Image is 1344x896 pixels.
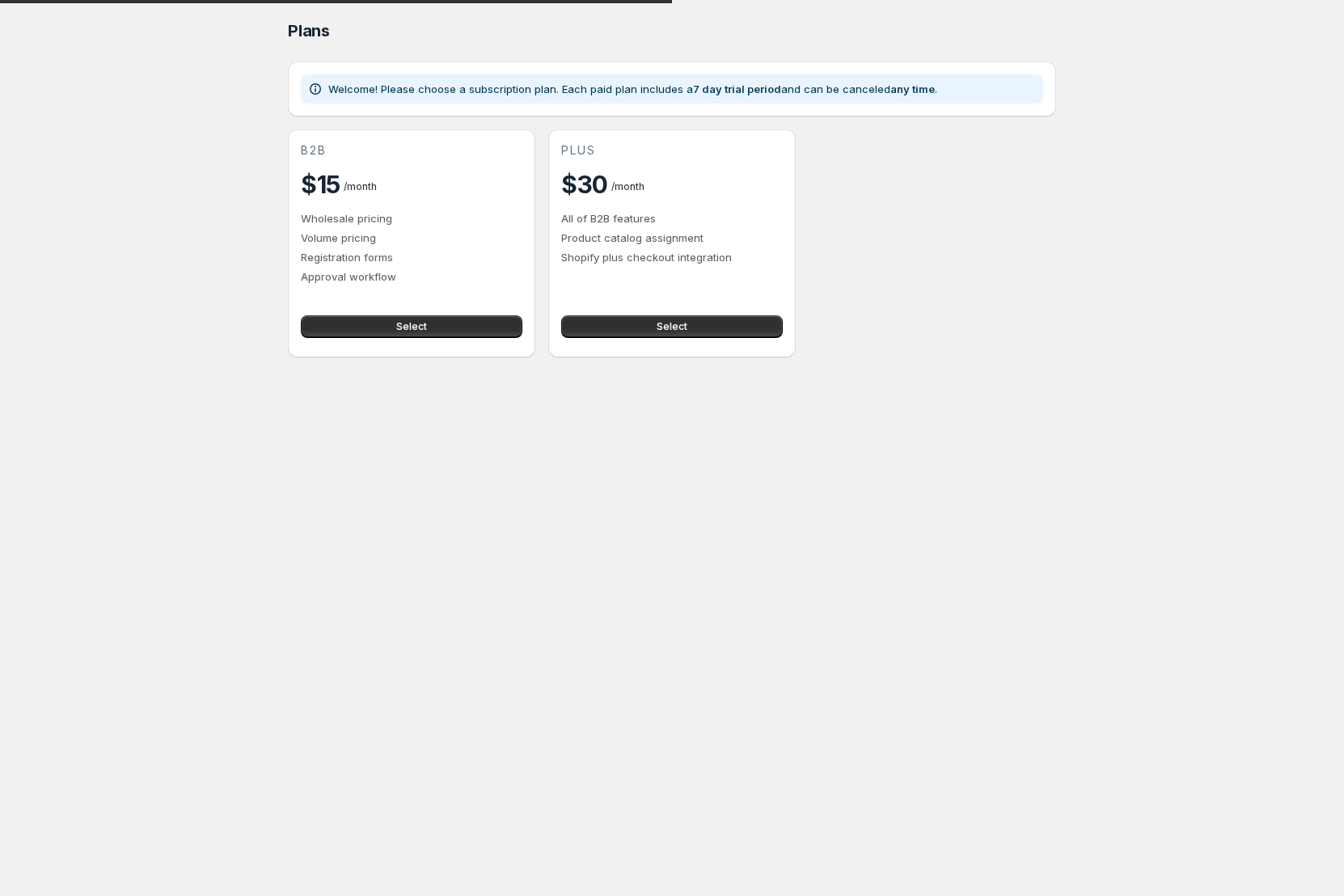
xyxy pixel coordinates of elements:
[301,168,340,201] h2: $15
[301,230,522,246] p: Volume pricing
[561,210,783,226] p: All of B2B features
[561,230,783,246] p: Product catalog assignment
[301,268,522,285] p: Approval workflow
[890,82,935,95] b: any time
[693,82,781,95] b: 7 day trial period
[301,249,522,265] p: Registration forms
[561,168,608,201] h2: $30
[561,315,783,338] button: Select
[328,81,937,97] p: Welcome! Please choose a subscription plan. Each paid plan includes a and can be canceled .
[301,210,522,226] p: Wholesale pricing
[301,315,522,338] button: Select
[396,320,427,333] span: Select
[301,142,327,158] span: b2b
[561,142,596,158] span: plus
[561,249,783,265] p: Shopify plus checkout integration
[288,21,330,40] span: Plans
[657,320,687,333] span: Select
[344,180,377,192] span: / month
[611,180,645,192] span: / month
